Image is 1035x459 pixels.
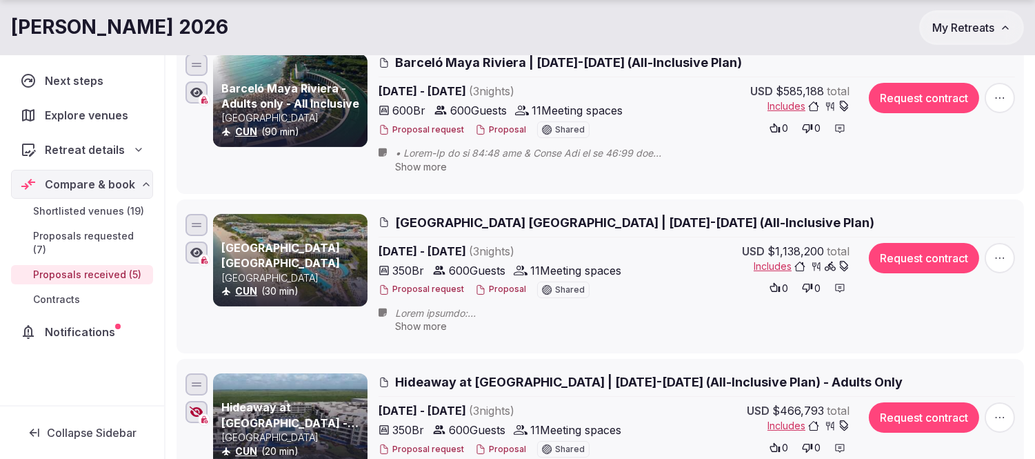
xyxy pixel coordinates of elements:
[392,262,424,279] span: 350 Br
[45,176,135,193] span: Compare & book
[827,402,850,419] span: total
[798,278,825,297] button: 0
[750,83,773,99] span: USD
[532,102,623,119] span: 11 Meeting spaces
[379,284,464,295] button: Proposal request
[33,229,148,257] span: Proposals requested (7)
[11,101,153,130] a: Explore venues
[869,243,979,273] button: Request contract
[11,318,153,346] a: Notifications
[11,66,153,95] a: Next steps
[45,141,125,158] span: Retreat details
[221,241,340,270] a: [GEOGRAPHIC_DATA] [GEOGRAPHIC_DATA]
[379,243,621,260] span: [DATE] - [DATE]
[475,444,526,456] button: Proposal
[530,422,621,438] span: 11 Meeting spaces
[235,125,257,139] button: CUN
[395,161,447,173] span: Show more
[530,262,621,279] span: 11 Meeting spaces
[469,84,514,98] span: ( 3 night s )
[765,119,792,138] button: 0
[11,202,153,221] a: Shortlisted venues (19)
[221,431,365,445] p: [GEOGRAPHIC_DATA]
[379,444,464,456] button: Proposal request
[11,14,228,41] h1: [PERSON_NAME] 2026
[45,107,134,124] span: Explore venues
[235,285,257,297] a: CUN
[767,419,850,433] button: Includes
[747,402,770,419] span: USD
[47,426,137,440] span: Collapse Sidebar
[767,99,850,113] button: Includes
[798,119,825,138] button: 0
[469,244,514,258] span: ( 3 night s )
[555,445,585,453] span: Shared
[782,282,788,295] span: 0
[782,121,788,135] span: 0
[932,21,994,35] span: My Retreats
[776,83,824,99] span: $585,188
[221,125,365,139] div: (90 min)
[33,268,141,282] span: Proposals received (5)
[221,271,365,285] p: [GEOGRAPHIC_DATA]
[221,111,365,125] p: [GEOGRAPHIC_DATA]
[869,83,979,113] button: Request contract
[235,126,257,137] a: CUN
[221,284,365,298] div: (30 min)
[33,293,80,306] span: Contracts
[475,284,526,295] button: Proposal
[33,204,144,218] span: Shortlisted venues (19)
[767,243,824,260] span: $1,138,200
[814,121,821,135] span: 0
[450,102,507,119] span: 600 Guests
[379,83,623,99] span: [DATE] - [DATE]
[475,124,526,136] button: Proposal
[555,126,585,134] span: Shared
[235,445,257,457] a: CUN
[379,124,464,136] button: Proposal request
[814,282,821,295] span: 0
[11,265,153,284] a: Proposals received (5)
[235,445,257,458] button: CUN
[45,72,109,89] span: Next steps
[11,418,153,448] button: Collapse Sidebar
[754,260,850,273] button: Includes
[827,83,850,99] span: total
[765,438,792,458] button: 0
[469,404,514,418] span: ( 3 night s )
[379,402,621,419] span: [DATE] - [DATE]
[555,286,585,294] span: Shared
[11,226,153,260] a: Proposals requested (7)
[742,243,765,260] span: USD
[782,441,788,455] span: 0
[449,262,505,279] span: 600 Guests
[449,422,505,438] span: 600 Guests
[798,438,825,458] button: 0
[919,10,1024,45] button: My Retreats
[392,422,424,438] span: 350 Br
[395,146,996,160] span: • Lorem-Ip do si 84:48 ame & Conse Adi el se 46:99 doe * TEM INCIDIDUN UTLABORE  Etdolor magna a...
[395,306,996,320] span: Lorem ipsumdo: * Sitame Consectet Adi. Elitsed doei t/ incidi utla. Etdolor. Magnaal Enimad mi Ve...
[392,102,425,119] span: 600 Br
[45,324,121,340] span: Notifications
[235,284,257,298] button: CUN
[395,54,742,71] span: Barceló Maya Riviera | [DATE]-[DATE] (All-Inclusive Plan)
[827,243,850,260] span: total
[221,81,359,110] a: Barceló Maya Riviera - Adults only - All Inclusive
[395,373,903,391] span: Hideaway at [GEOGRAPHIC_DATA] | [DATE]-[DATE] (All-Inclusive Plan) - Adults Only
[221,400,359,445] a: Hideaway at [GEOGRAPHIC_DATA] - Adults Only
[765,278,792,297] button: 0
[221,445,365,458] div: (20 min)
[869,402,979,433] button: Request contract
[772,402,824,419] span: $466,793
[395,214,874,231] span: [GEOGRAPHIC_DATA] [GEOGRAPHIC_DATA] | [DATE]-[DATE] (All-Inclusive Plan)
[395,320,447,332] span: Show more
[11,290,153,309] a: Contracts
[814,441,821,455] span: 0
